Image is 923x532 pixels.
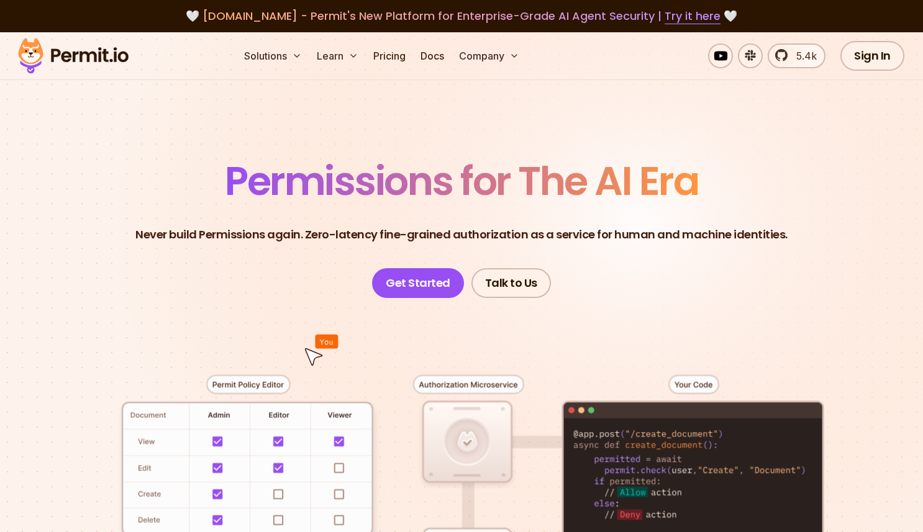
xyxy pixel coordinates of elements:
[372,268,464,298] a: Get Started
[840,41,904,71] a: Sign In
[202,8,721,24] span: [DOMAIN_NAME] - Permit's New Platform for Enterprise-Grade AI Agent Security |
[225,153,698,209] span: Permissions for The AI Era
[665,8,721,24] a: Try it here
[768,43,825,68] a: 5.4k
[368,43,411,68] a: Pricing
[135,226,788,243] p: Never build Permissions again. Zero-latency fine-grained authorization as a service for human and...
[789,48,817,63] span: 5.4k
[239,43,307,68] button: Solutions
[416,43,449,68] a: Docs
[454,43,524,68] button: Company
[30,7,893,25] div: 🤍 🤍
[312,43,363,68] button: Learn
[471,268,551,298] a: Talk to Us
[12,35,134,77] img: Permit logo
